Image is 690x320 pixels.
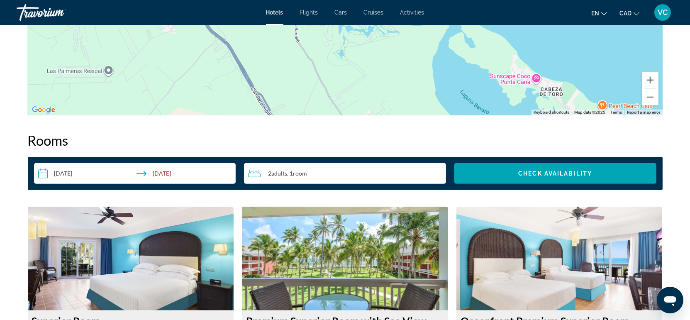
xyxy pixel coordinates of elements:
[287,170,307,177] span: , 1
[242,207,448,310] img: df8b37d8-53af-490a-af0e-0ab7c55595db.jpeg
[657,287,683,313] iframe: Button to launch messaging window
[244,163,446,184] button: Travelers: 2 adults, 0 children
[364,9,384,16] a: Cruises
[591,10,599,17] span: en
[335,9,347,16] a: Cars
[293,170,307,177] span: Room
[400,9,424,16] a: Activities
[28,132,663,149] h2: Rooms
[266,9,283,16] a: Hotels
[300,9,318,16] a: Flights
[456,207,663,310] img: cac0193c-3b1b-4303-a7d2-f48a59f14c94.jpeg
[534,110,569,115] button: Keyboard shortcuts
[627,110,660,115] a: Report a map error
[619,10,631,17] span: CAD
[642,72,658,88] button: Zoom in
[658,8,668,17] span: VC
[34,163,236,184] button: Check-in date: Oct 22, 2025 Check-out date: Oct 28, 2025
[17,2,100,23] a: Travorium
[619,7,639,19] button: Change currency
[30,105,57,115] a: Open this area in Google Maps (opens a new window)
[652,4,673,21] button: User Menu
[610,110,622,115] a: Terms (opens in new tab)
[518,170,592,177] span: Check Availability
[271,170,287,177] span: Adults
[574,110,605,115] span: Map data ©2025
[28,207,234,310] img: 1aba8a7a-c749-4b5a-94ab-6268fb697d02.jpeg
[454,163,656,184] button: Check Availability
[268,170,287,177] span: 2
[591,7,607,19] button: Change language
[642,89,658,105] button: Zoom out
[30,105,57,115] img: Google
[34,163,656,184] div: Search widget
